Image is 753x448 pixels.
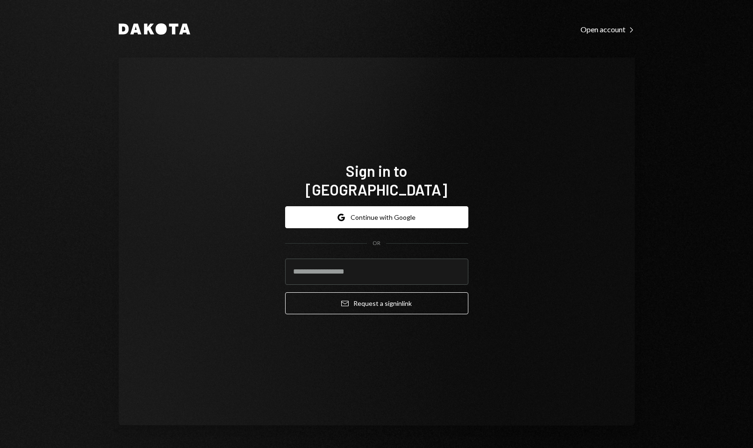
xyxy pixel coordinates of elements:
[285,206,468,228] button: Continue with Google
[285,292,468,314] button: Request a signinlink
[581,24,635,34] a: Open account
[373,239,380,247] div: OR
[581,25,635,34] div: Open account
[285,161,468,199] h1: Sign in to [GEOGRAPHIC_DATA]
